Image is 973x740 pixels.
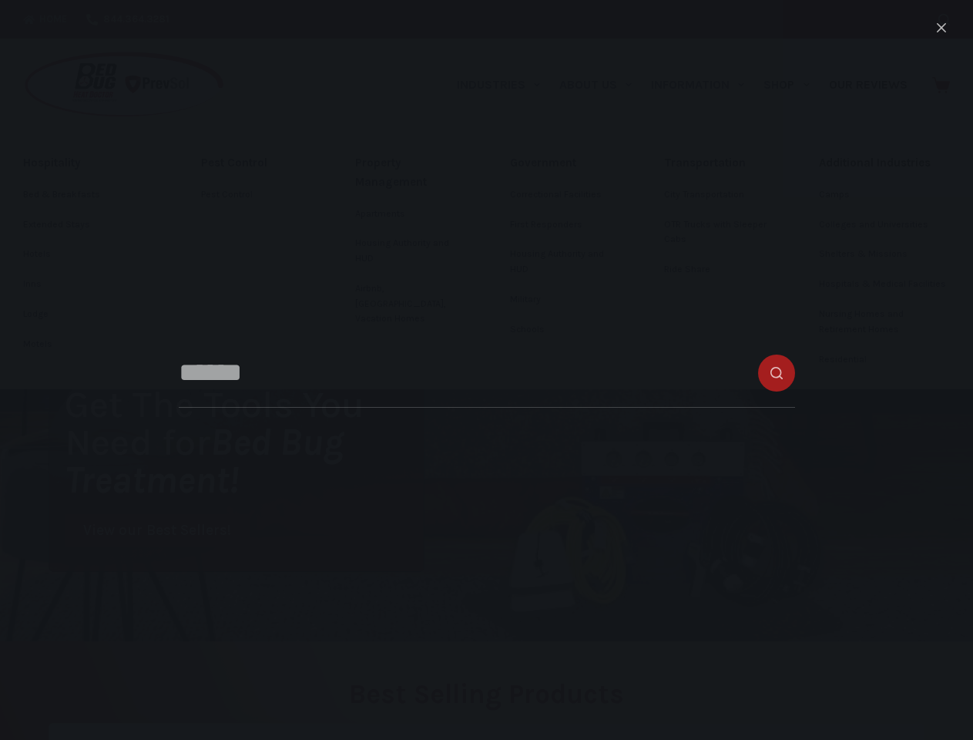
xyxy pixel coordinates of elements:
[819,300,951,345] a: Nursing Homes and Retirement Homes
[23,210,154,240] a: Extended Stays
[65,385,424,499] h1: Get The Tools You Need for
[23,300,154,329] a: Lodge
[819,210,951,240] a: Colleges and Universities
[510,315,618,345] a: Schools
[754,39,819,131] a: Shop
[510,180,618,210] a: Correctional Facilities
[65,514,250,547] a: View our Best Sellers!
[819,146,951,180] a: Additional Industries
[355,200,463,229] a: Apartments
[819,270,951,299] a: Hospitals & Medical Facilities
[938,14,950,25] button: Search
[201,146,309,180] a: Pest Control
[510,285,618,314] a: Military
[819,39,917,131] a: Our Reviews
[664,180,772,210] a: City Transportation
[447,39,549,131] a: Industries
[355,146,463,199] a: Property Management
[819,240,951,269] a: Shelters & Missions
[510,146,618,180] a: Government
[664,210,772,255] a: OTR Trucks with Sleeper Cabs
[23,51,225,119] img: Prevsol/Bed Bug Heat Doctor
[355,229,463,274] a: Housing Authority and HUD
[355,274,463,334] a: Airbnb, [GEOGRAPHIC_DATA], Vacation Homes
[819,345,951,375] a: Residential
[201,180,309,210] a: Pest Control
[12,6,59,52] button: Open LiveChat chat widget
[23,146,154,180] a: Hospitality
[510,240,618,284] a: Housing Authority and HUD
[642,39,754,131] a: Information
[819,180,951,210] a: Camps
[23,330,154,359] a: Motels
[664,255,772,284] a: Ride Share
[49,681,924,708] h2: Best Selling Products
[510,210,618,240] a: First Responders
[549,39,641,131] a: About Us
[83,523,231,538] span: View our Best Sellers!
[447,39,917,131] nav: Primary
[664,146,772,180] a: Transportation
[65,420,344,502] i: Bed Bug Treatment!
[23,270,154,299] a: Inns
[23,180,154,210] a: Bed & Breakfasts
[23,240,154,269] a: Hotels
